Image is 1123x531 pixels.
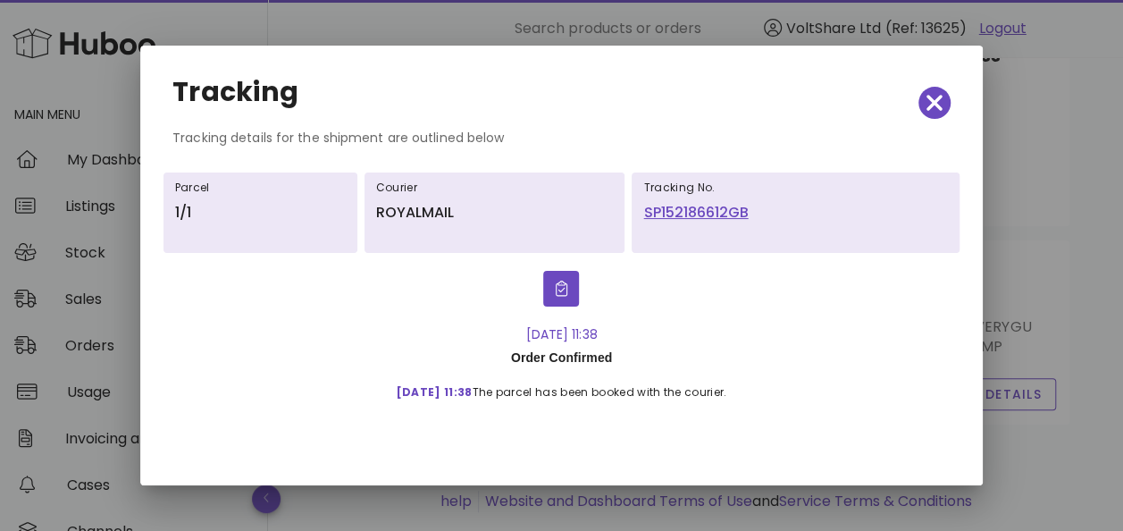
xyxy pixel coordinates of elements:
div: [DATE] 11:38 [382,324,742,344]
h2: Tracking [172,78,298,106]
span: [DATE] 11:38 [397,384,473,400]
p: ROYALMAIL [376,202,614,223]
div: Tracking details for the shipment are outlined below [158,128,965,162]
a: SP152186612GB [643,202,948,223]
p: 1/1 [175,202,346,223]
h6: Tracking No. [643,181,948,195]
div: Order Confirmed [382,344,742,371]
div: The parcel has been booked with the courier. [382,371,742,403]
h6: Courier [376,181,614,195]
h6: Parcel [175,181,346,195]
